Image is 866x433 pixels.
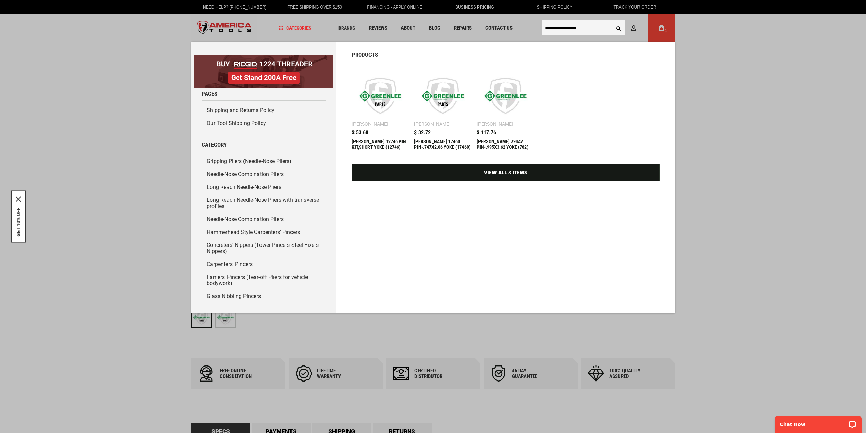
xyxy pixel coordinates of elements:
[202,239,326,258] a: Concreters' Nippers (Tower Pincers Steel Fixers' Nippers)
[202,271,326,290] a: Farriers' Pincers (Tear-off Pliers for vehicle bodywork)
[414,139,472,155] div: Greenlee 17460 PIN-.747X2.06 YOKE (17460)
[194,55,333,88] img: BOGO: Buy RIDGID® 1224 Threader, Get Stand 200A Free!
[355,71,406,121] img: Greenlee 12746 PIN KIT,SHORT YOKE (12746)
[352,130,368,135] span: $ 53.68
[16,197,21,202] svg: close icon
[275,24,314,33] a: Categories
[16,197,21,202] button: Close
[477,130,496,135] span: $ 117.76
[202,290,326,303] a: Glass Nibbling Pincers
[202,104,326,117] a: Shipping and Returns Policy
[202,213,326,226] a: Needle-Nose Combination Pliers
[352,139,409,155] div: Greenlee 12746 PIN KIT,SHORT YOKE (12746)
[202,226,326,239] a: Hammerhead Style Carpenters' Pincers
[352,164,660,181] a: View All 3 Items
[418,71,468,121] img: Greenlee 17460 PIN-.747X2.06 YOKE (17460)
[612,21,625,34] button: Search
[202,181,326,194] a: Long Reach Needle-Nose Pliers
[338,26,355,30] span: Brands
[202,258,326,271] a: Carpenters' Pincers
[477,122,513,126] div: [PERSON_NAME]
[414,122,451,126] div: [PERSON_NAME]
[279,26,311,30] span: Categories
[202,142,227,148] span: Category
[335,24,358,33] a: Brands
[480,71,531,121] img: Greenlee 794AV PIN-.995X3.62 YOKE (782)
[202,155,326,168] a: Gripping Pliers (Needle-Nose Pliers)
[16,208,21,237] button: GET 10% OFF
[202,194,326,213] a: Long Reach Needle-Nose Pliers with transverse profiles
[352,67,409,159] a: Greenlee 12746 PIN KIT,SHORT YOKE (12746) [PERSON_NAME] $ 53.68 [PERSON_NAME] 12746 PIN KIT,SHORT...
[477,139,534,155] div: Greenlee 794AV PIN-.995X3.62 YOKE (782)
[477,67,534,159] a: Greenlee 794AV PIN-.995X3.62 YOKE (782) [PERSON_NAME] $ 117.76 [PERSON_NAME] 794AV PIN-.995X3.62 ...
[352,52,378,58] span: Products
[202,117,326,130] a: Our Tool Shipping Policy
[202,168,326,181] a: Needle-Nose Combination Pliers
[202,91,217,97] span: Pages
[770,412,866,433] iframe: LiveChat chat widget
[414,67,472,159] a: Greenlee 17460 PIN-.747X2.06 YOKE (17460) [PERSON_NAME] $ 32.72 [PERSON_NAME] 17460 PIN-.747X2.06...
[194,55,333,60] a: BOGO: Buy RIDGID® 1224 Threader, Get Stand 200A Free!
[352,122,388,126] div: [PERSON_NAME]
[414,130,431,135] span: $ 32.72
